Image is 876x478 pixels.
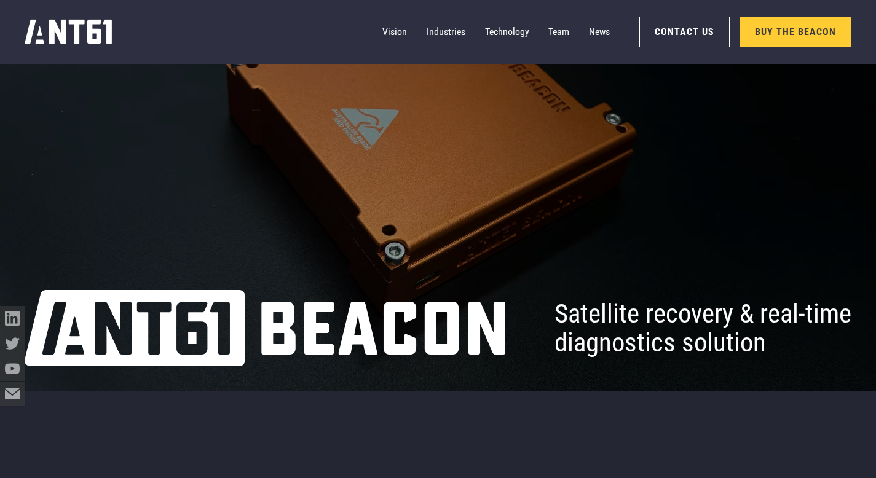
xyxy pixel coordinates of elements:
[639,17,730,47] a: Contact Us
[25,15,112,48] a: home
[427,20,465,44] a: Industries
[554,328,766,357] span: diagnostics solution
[485,20,529,44] a: Technology
[382,20,407,44] a: Vision
[554,299,851,328] span: Satellite recovery & real-time
[548,20,569,44] a: Team
[589,20,610,44] a: News
[740,17,851,47] a: Buy the Beacon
